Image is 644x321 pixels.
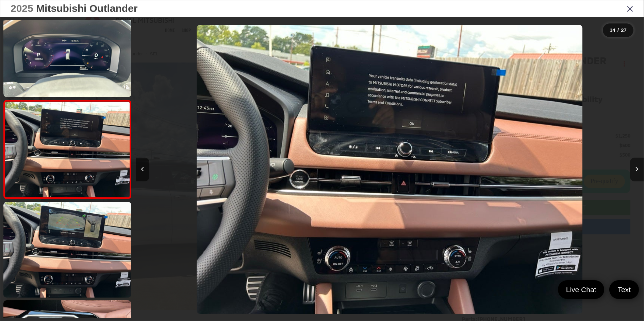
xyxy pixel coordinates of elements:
[4,102,131,197] img: 2025 Mitsubishi Outlander SEL
[614,285,634,294] span: Text
[136,158,149,181] button: Previous image
[558,280,605,299] a: Live Chat
[563,285,600,294] span: Live Chat
[630,158,644,181] button: Next image
[2,201,133,299] img: 2025 Mitsubishi Outlander SEL
[610,27,615,33] span: 14
[609,280,639,299] a: Text
[36,3,137,14] span: Mitsubishi Outlander
[627,4,633,13] i: Close gallery
[136,25,644,314] div: 2025 Mitsubishi Outlander SEL 13
[197,25,582,314] img: 2025 Mitsubishi Outlander SEL
[621,27,627,33] span: 27
[617,28,620,33] span: /
[2,0,133,98] img: 2025 Mitsubishi Outlander SEL
[11,3,33,14] span: 2025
